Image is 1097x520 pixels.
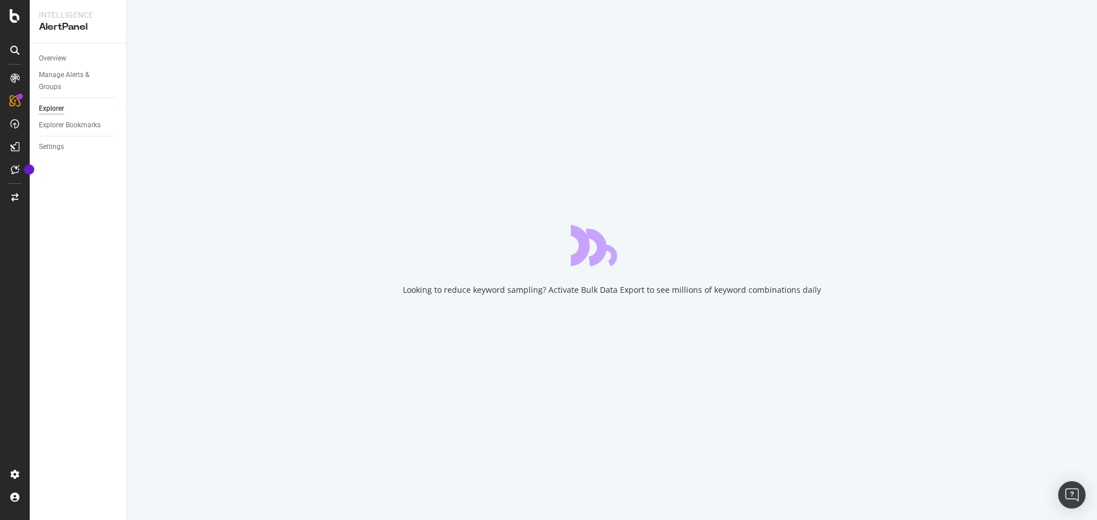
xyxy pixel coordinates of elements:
a: Explorer [39,103,118,115]
div: Settings [39,141,64,153]
div: AlertPanel [39,21,117,34]
div: Explorer Bookmarks [39,119,101,131]
a: Overview [39,53,118,65]
div: animation [571,225,653,266]
div: Looking to reduce keyword sampling? Activate Bulk Data Export to see millions of keyword combinat... [403,284,821,296]
div: Manage Alerts & Groups [39,69,107,93]
div: Open Intercom Messenger [1058,481,1086,509]
div: Intelligence [39,9,117,21]
a: Explorer Bookmarks [39,119,118,131]
div: Explorer [39,103,64,115]
div: Tooltip anchor [24,164,34,175]
div: Overview [39,53,66,65]
a: Settings [39,141,118,153]
a: Manage Alerts & Groups [39,69,118,93]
